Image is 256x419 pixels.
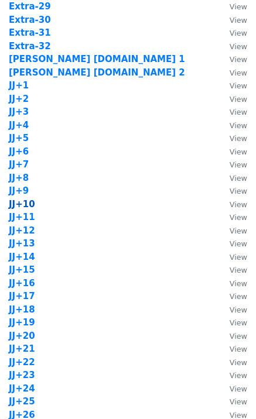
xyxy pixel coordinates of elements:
[9,28,51,38] a: Extra-31
[218,120,247,130] a: View
[9,120,29,130] a: JJ+4
[230,253,247,262] small: View
[230,239,247,248] small: View
[230,160,247,169] small: View
[218,15,247,25] a: View
[218,80,247,91] a: View
[230,108,247,116] small: View
[9,1,51,12] a: Extra-29
[9,357,35,368] a: JJ+22
[9,94,29,104] strong: JJ+2
[218,186,247,196] a: View
[230,2,247,11] small: View
[218,159,247,170] a: View
[9,15,51,25] a: Extra-30
[218,344,247,354] a: View
[9,396,35,407] a: JJ+25
[9,291,35,301] a: JJ+17
[9,225,35,236] a: JJ+12
[230,95,247,104] small: View
[218,54,247,64] a: View
[9,107,29,117] a: JJ+3
[9,212,35,222] a: JJ+11
[230,42,247,51] small: View
[197,363,256,419] iframe: Chat Widget
[9,41,51,51] a: Extra-32
[218,199,247,209] a: View
[218,317,247,328] a: View
[218,133,247,143] a: View
[230,279,247,288] small: View
[218,173,247,183] a: View
[230,305,247,314] small: View
[9,173,29,183] a: JJ+8
[9,370,35,380] a: JJ+23
[9,159,29,170] a: JJ+7
[218,238,247,249] a: View
[230,266,247,274] small: View
[218,94,247,104] a: View
[9,383,35,394] a: JJ+24
[218,357,247,368] a: View
[9,344,35,354] a: JJ+21
[9,265,35,275] a: JJ+15
[218,278,247,289] a: View
[9,186,29,196] a: JJ+9
[230,121,247,130] small: View
[218,212,247,222] a: View
[9,80,29,91] a: JJ+1
[9,133,29,143] a: JJ+5
[218,252,247,262] a: View
[230,358,247,367] small: View
[230,332,247,341] small: View
[218,331,247,341] a: View
[9,199,35,209] a: JJ+10
[230,81,247,90] small: View
[218,67,247,78] a: View
[218,41,247,51] a: View
[218,146,247,157] a: View
[230,200,247,209] small: View
[9,54,185,64] a: [PERSON_NAME] [DOMAIN_NAME] 1
[218,1,247,12] a: View
[9,252,35,262] a: JJ+14
[9,317,35,328] a: JJ+19
[230,174,247,183] small: View
[9,67,185,78] strong: [PERSON_NAME] [DOMAIN_NAME] 2
[230,134,247,143] small: View
[230,29,247,37] small: View
[230,292,247,301] small: View
[218,265,247,275] a: View
[218,28,247,38] a: View
[9,238,35,249] a: JJ+13
[230,187,247,195] small: View
[218,225,247,236] a: View
[9,146,29,157] a: JJ+6
[9,304,35,315] strong: JJ+18
[230,226,247,235] small: View
[9,331,35,341] a: JJ+20
[218,304,247,315] a: View
[9,278,35,289] a: JJ+16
